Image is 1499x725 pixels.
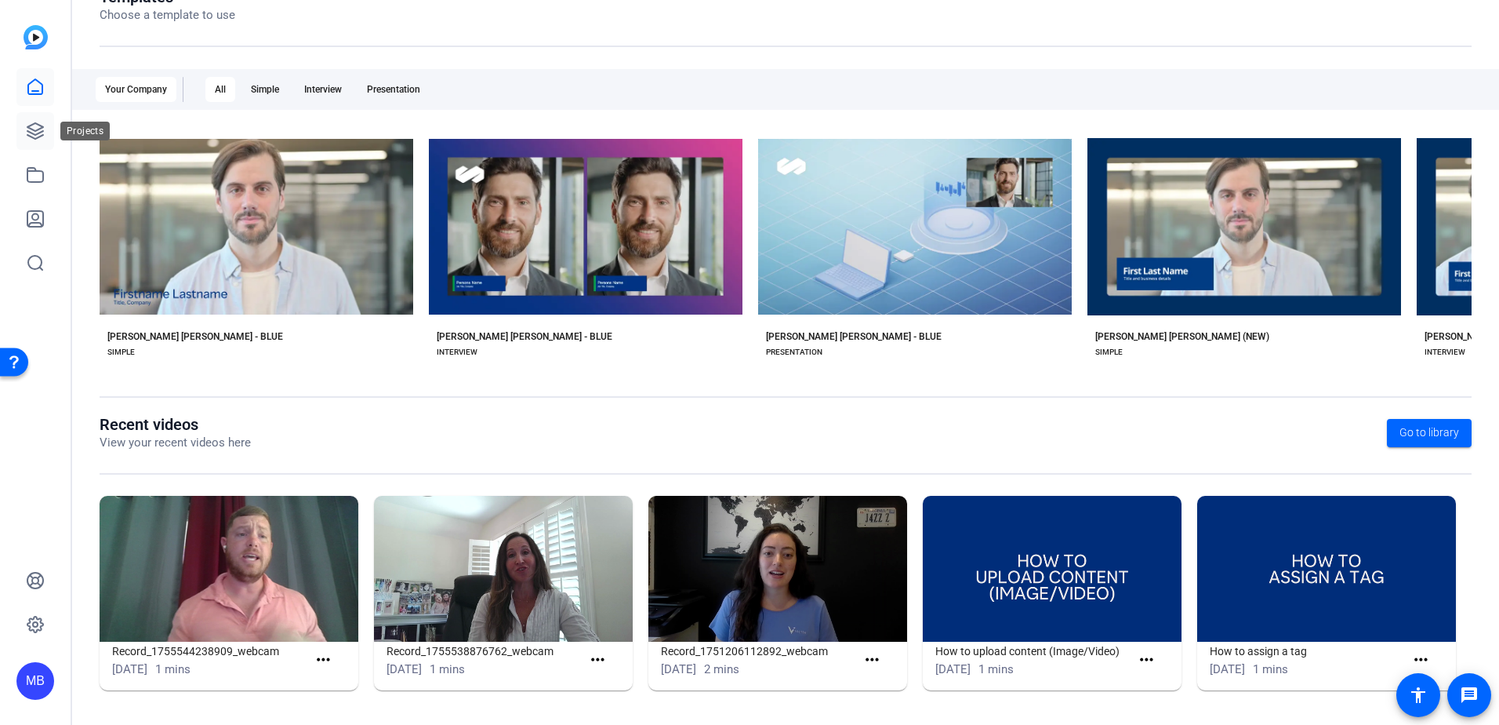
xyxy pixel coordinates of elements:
h1: How to assign a tag [1210,642,1405,661]
mat-icon: more_horiz [1411,650,1431,670]
h1: Record_1751206112892_webcam [661,642,856,661]
div: MB [16,662,54,700]
mat-icon: more_horiz [314,650,333,670]
span: 1 mins [430,662,465,676]
div: PRESENTATION [766,346,822,359]
span: 1 mins [155,662,191,676]
mat-icon: more_horiz [588,650,608,670]
span: 1 mins [978,662,1014,676]
img: How to assign a tag [1197,496,1456,642]
span: Go to library [1399,424,1459,441]
h1: Record_1755538876762_webcam [387,642,582,661]
div: [PERSON_NAME] [PERSON_NAME] - BLUE [107,330,283,343]
img: Record_1755538876762_webcam [374,496,633,642]
p: View your recent videos here [100,434,251,452]
div: INTERVIEW [1425,346,1465,359]
mat-icon: more_horiz [862,650,882,670]
div: Your Company [96,77,176,102]
div: Interview [295,77,351,102]
img: Record_1751206112892_webcam [648,496,907,642]
img: How to upload content (Image/Video) [923,496,1181,642]
h1: Record_1755544238909_webcam [112,642,307,661]
div: Presentation [358,77,430,102]
div: [PERSON_NAME] [PERSON_NAME] (NEW) [1095,330,1269,343]
div: SIMPLE [107,346,135,359]
h1: How to upload content (Image/Video) [935,642,1131,661]
span: [DATE] [387,662,422,676]
div: All [205,77,235,102]
div: Projects [60,122,110,140]
a: Go to library [1387,419,1472,447]
p: Choose a template to use [100,6,235,24]
div: SIMPLE [1095,346,1123,359]
div: [PERSON_NAME] [PERSON_NAME] - BLUE [437,330,612,343]
div: INTERVIEW [437,346,477,359]
div: Simple [241,77,289,102]
span: [DATE] [661,662,696,676]
span: [DATE] [112,662,147,676]
span: 1 mins [1253,662,1288,676]
div: [PERSON_NAME] [PERSON_NAME] - BLUE [766,330,942,343]
mat-icon: more_horiz [1137,650,1156,670]
span: [DATE] [1210,662,1245,676]
h1: Recent videos [100,415,251,434]
span: 2 mins [704,662,739,676]
img: Record_1755544238909_webcam [100,496,358,642]
mat-icon: accessibility [1409,686,1428,705]
mat-icon: message [1460,686,1479,705]
span: [DATE] [935,662,971,676]
img: blue-gradient.svg [24,25,48,49]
